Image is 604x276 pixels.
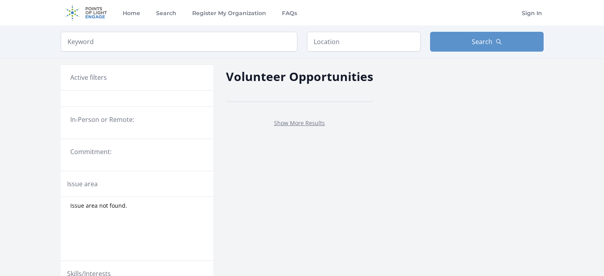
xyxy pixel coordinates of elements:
legend: Commitment: [70,147,204,156]
span: Search [472,37,492,46]
h2: Volunteer Opportunities [226,68,373,85]
span: Issue area not found. [70,202,127,210]
legend: Issue area [67,179,98,189]
a: Show More Results [274,119,325,127]
button: Search [430,32,544,52]
h3: Active filters [70,73,107,82]
legend: In-Person or Remote: [70,115,204,124]
input: Location [307,32,421,52]
input: Keyword [61,32,297,52]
